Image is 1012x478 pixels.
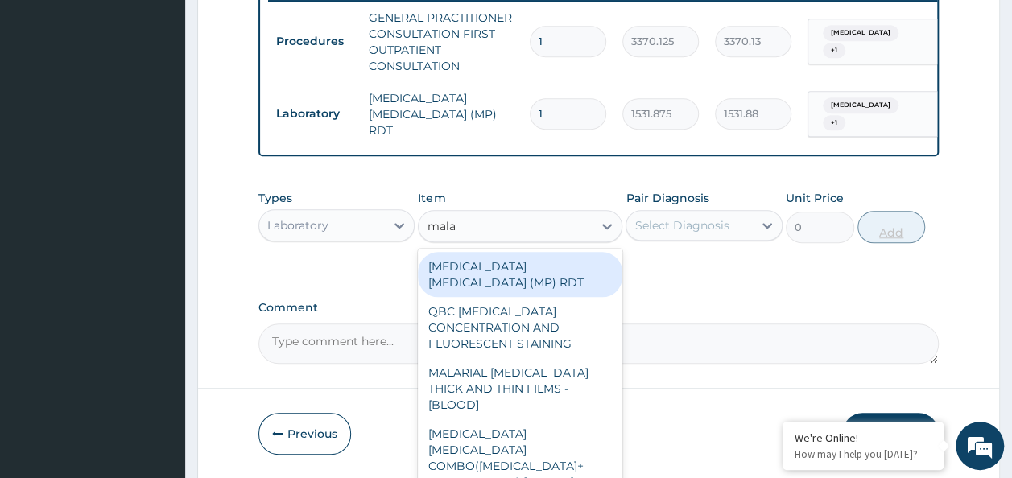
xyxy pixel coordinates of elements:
label: Item [418,190,445,206]
td: Laboratory [268,99,361,129]
td: GENERAL PRACTITIONER CONSULTATION FIRST OUTPATIENT CONSULTATION [361,2,522,82]
div: QBC [MEDICAL_DATA] CONCENTRATION AND FLUORESCENT STAINING [418,297,622,358]
textarea: Type your message and hit 'Enter' [8,312,307,369]
img: d_794563401_company_1708531726252_794563401 [30,80,65,121]
td: [MEDICAL_DATA] [MEDICAL_DATA] (MP) RDT [361,82,522,146]
label: Types [258,192,292,205]
p: How may I help you today? [795,447,931,461]
div: We're Online! [795,431,931,445]
td: Procedures [268,27,361,56]
label: Unit Price [786,190,844,206]
span: We're online! [93,139,222,302]
span: + 1 [823,43,845,59]
button: Previous [258,413,351,455]
div: Select Diagnosis [634,217,729,233]
button: Add [857,211,926,243]
div: Minimize live chat window [264,8,303,47]
span: + 1 [823,115,845,131]
div: Chat with us now [84,90,271,111]
button: Submit [842,413,939,455]
span: [MEDICAL_DATA] [823,97,898,113]
div: MALARIAL [MEDICAL_DATA] THICK AND THIN FILMS - [BLOOD] [418,358,622,419]
label: Comment [258,301,940,315]
div: Laboratory [267,217,328,233]
label: Pair Diagnosis [626,190,708,206]
div: [MEDICAL_DATA] [MEDICAL_DATA] (MP) RDT [418,252,622,297]
span: [MEDICAL_DATA] [823,25,898,41]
